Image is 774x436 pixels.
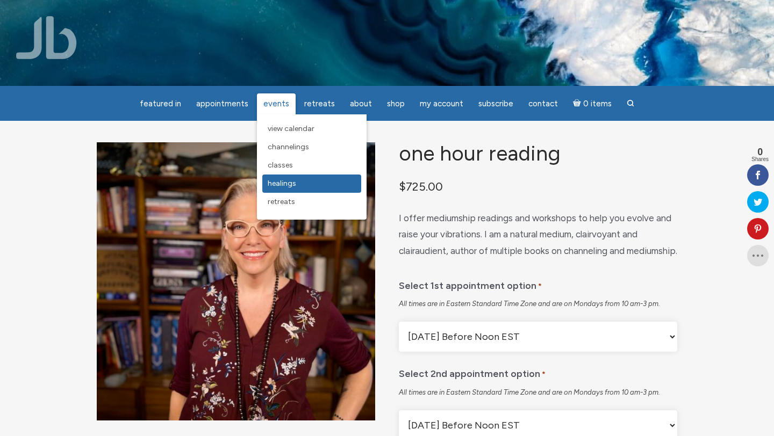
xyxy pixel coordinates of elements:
a: Cart0 items [567,92,618,114]
span: View Calendar [268,124,314,133]
span: Shares [751,157,769,162]
span: 0 items [583,100,612,108]
a: Subscribe [472,93,520,114]
a: Retreats [298,93,341,114]
a: About [343,93,378,114]
span: I offer mediumship readings and workshops to help you evolve and raise your vibrations. I am a na... [399,213,677,256]
a: Events [257,93,296,114]
img: One Hour Reading [97,142,375,420]
div: All times are in Eastern Standard Time Zone and are on Mondays from 10 am-3 pm. [399,299,677,309]
span: Channelings [268,142,309,151]
i: Cart [573,99,583,108]
label: Select 2nd appointment option [399,360,546,383]
h1: One Hour Reading [399,142,677,165]
img: Jamie Butler. The Everyday Medium [16,16,77,59]
a: View Calendar [262,120,361,138]
a: Appointments [190,93,255,114]
span: Retreats [304,99,335,108]
a: featured in [133,93,188,114]
bdi: 725.00 [399,179,443,193]
span: Events [263,99,289,108]
span: My Account [420,99,463,108]
a: Classes [262,156,361,175]
a: Healings [262,175,361,193]
span: Contact [528,99,558,108]
span: About [350,99,372,108]
a: Channelings [262,138,361,156]
span: 0 [751,147,769,157]
label: Select 1st appointment option [399,272,542,295]
span: Retreats [268,197,295,206]
span: Shop [387,99,405,108]
span: Subscribe [478,99,513,108]
span: $ [399,179,406,193]
span: Classes [268,161,293,170]
div: All times are in Eastern Standard Time Zone and are on Mondays from 10 am-3 pm. [399,388,677,397]
a: Shop [381,93,411,114]
span: featured in [140,99,181,108]
a: My Account [413,93,470,114]
a: Contact [522,93,564,114]
a: Retreats [262,193,361,211]
span: Healings [268,179,296,188]
span: Appointments [196,99,248,108]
